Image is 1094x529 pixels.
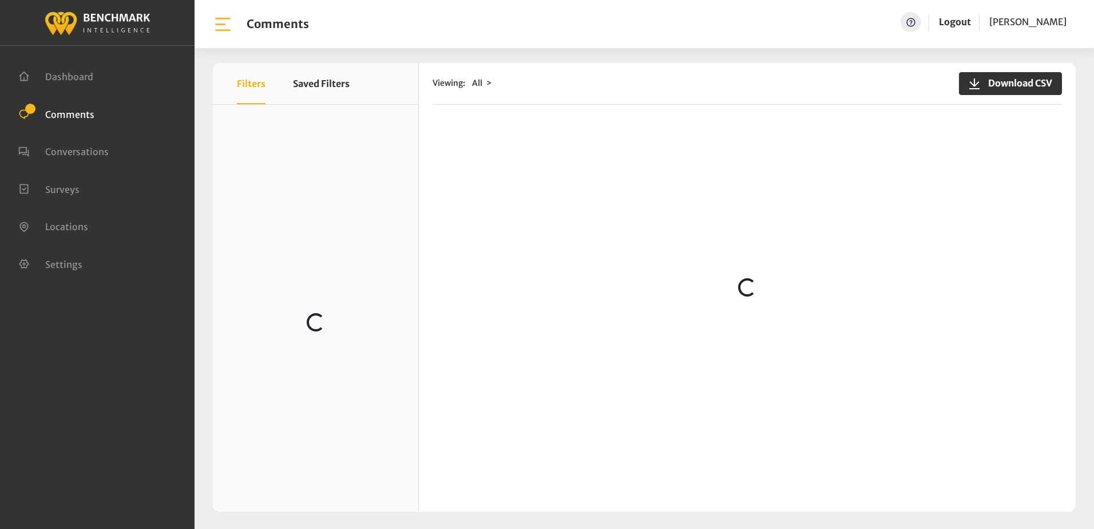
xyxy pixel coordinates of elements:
a: Conversations [18,145,109,156]
a: Logout [939,12,971,32]
span: [PERSON_NAME] [989,16,1067,27]
a: [PERSON_NAME] [989,12,1067,32]
button: Saved Filters [293,63,350,104]
button: Filters [237,63,265,104]
button: Download CSV [959,72,1062,95]
a: Comments [18,108,94,119]
span: Locations [45,221,88,232]
span: Settings [45,258,82,270]
span: Surveys [45,183,80,195]
span: All [472,78,482,88]
a: Logout [939,16,971,27]
span: Viewing: [433,77,465,89]
a: Locations [18,220,88,231]
img: benchmark [44,9,150,37]
h1: Comments [247,17,309,31]
span: Conversations [45,146,109,157]
a: Surveys [18,183,80,194]
a: Settings [18,258,82,269]
img: bar [213,14,233,34]
span: Dashboard [45,71,93,82]
span: Comments [45,108,94,120]
span: Download CSV [981,76,1052,90]
a: Dashboard [18,70,93,81]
